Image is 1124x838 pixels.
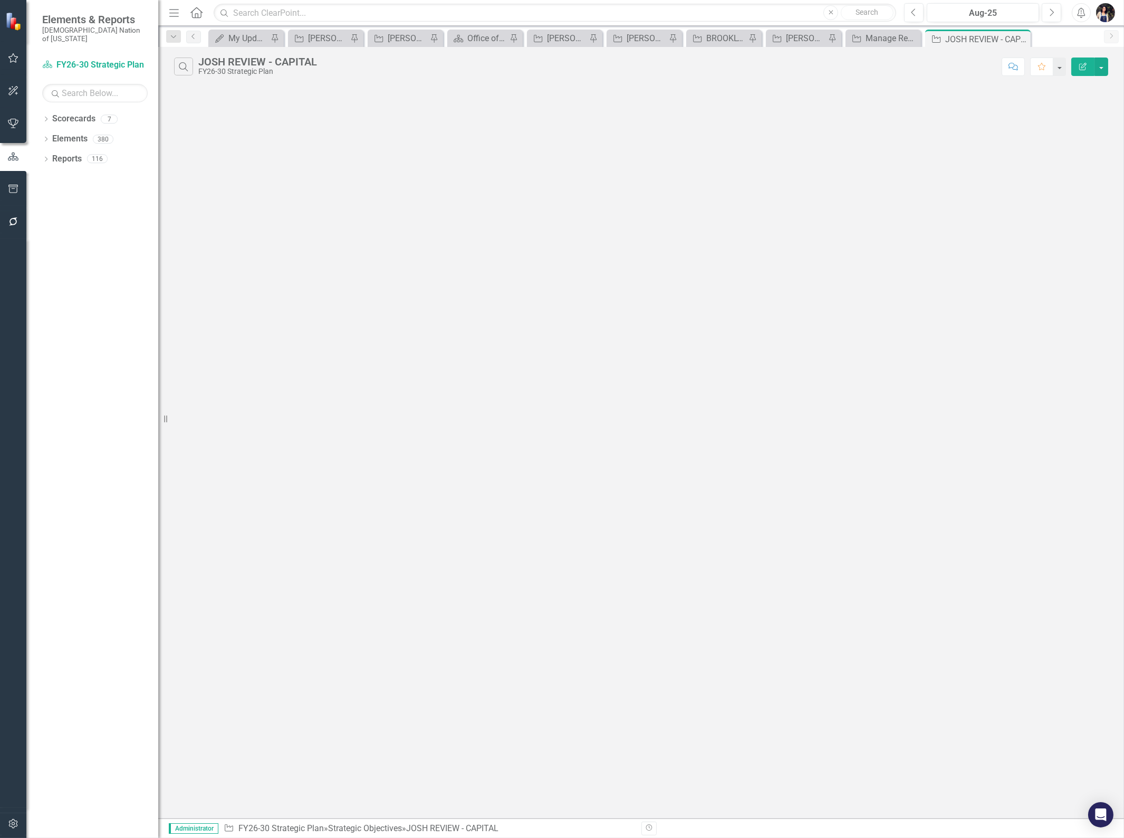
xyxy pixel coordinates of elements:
div: JOSH REVIEW - CAPITAL [945,33,1028,46]
div: Aug-25 [930,7,1035,20]
span: Administrator [169,823,218,834]
a: FY26-30 Strategic Plan [42,59,148,71]
a: [PERSON_NAME]'s Team's SOs FY20-FY25 [370,32,427,45]
div: 380 [93,135,113,144]
div: » » [224,823,633,835]
span: Search [856,8,879,16]
input: Search ClearPoint... [214,4,896,22]
a: Office of Strategy Continuous Improvement Initiatives [450,32,507,45]
div: 116 [87,155,108,164]
a: Manage Reports [848,32,918,45]
div: FY26-30 Strategic Plan [198,68,317,75]
a: [PERSON_NAME]'s Team's Action Plans [291,32,348,45]
small: [DEMOGRAPHIC_DATA] Nation of [US_STATE] [42,26,148,43]
div: JOSH REVIEW - CAPITAL [406,823,498,833]
img: Layla Freeman [1096,3,1115,22]
div: [PERSON_NAME] REVIEW - SOs [786,32,825,45]
button: Aug-25 [927,3,1039,22]
a: [PERSON_NAME] REVIEW [609,32,666,45]
a: Reports [52,153,82,165]
a: BROOKLYN REVIEW [689,32,746,45]
div: Manage Reports [866,32,918,45]
a: Strategic Objectives [328,823,402,833]
div: 7 [101,115,118,123]
div: [PERSON_NAME] REVIEW [547,32,587,45]
input: Search Below... [42,84,148,102]
div: [PERSON_NAME]'s Team's Action Plans [308,32,348,45]
button: Search [841,5,894,20]
div: My Updates [228,32,268,45]
span: Elements & Reports [42,13,148,26]
div: BROOKLYN REVIEW [706,32,746,45]
div: Office of Strategy Continuous Improvement Initiatives [467,32,507,45]
a: Elements [52,133,88,145]
a: My Updates [211,32,268,45]
div: [PERSON_NAME] REVIEW [627,32,666,45]
a: Scorecards [52,113,95,125]
div: [PERSON_NAME]'s Team's SOs FY20-FY25 [388,32,427,45]
a: [PERSON_NAME] REVIEW - SOs [768,32,825,45]
a: [PERSON_NAME] REVIEW [530,32,587,45]
div: Open Intercom Messenger [1088,802,1113,827]
img: ClearPoint Strategy [5,12,24,31]
div: JOSH REVIEW - CAPITAL [198,56,317,68]
a: FY26-30 Strategic Plan [238,823,324,833]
